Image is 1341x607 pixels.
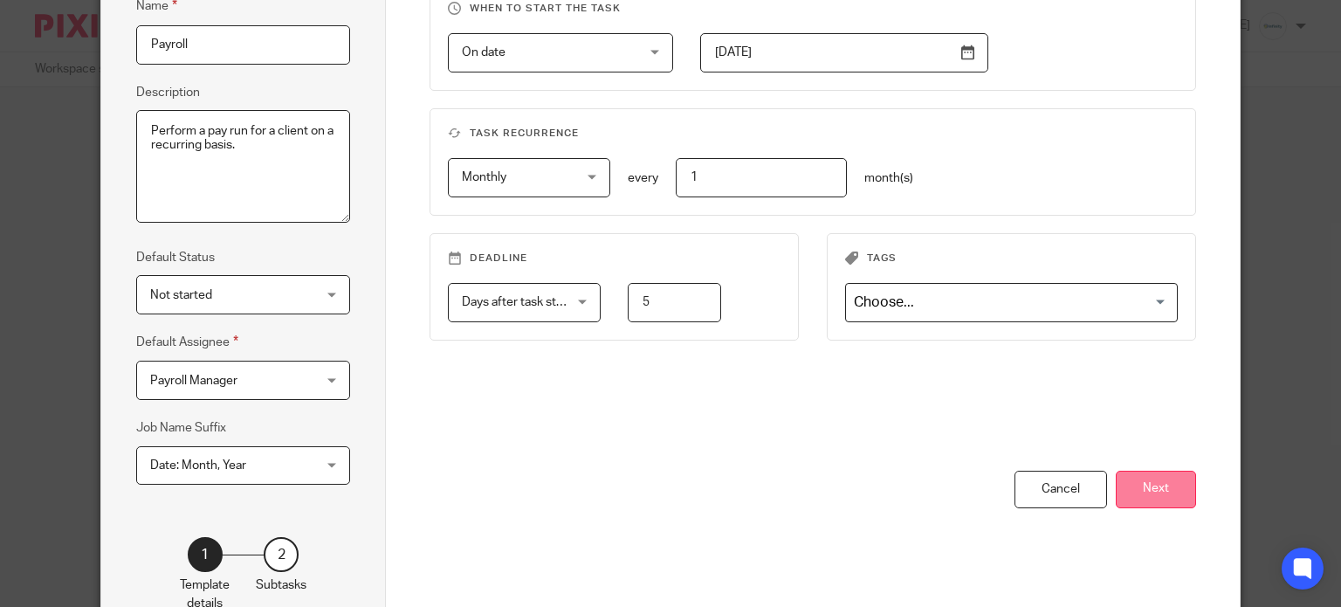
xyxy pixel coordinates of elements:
[1014,471,1107,508] div: Cancel
[136,249,215,266] label: Default Status
[264,537,299,572] div: 2
[864,172,913,184] span: month(s)
[448,127,1178,141] h3: Task recurrence
[150,375,237,387] span: Payroll Manager
[136,419,226,437] label: Job Name Suffix
[628,169,658,187] p: every
[256,576,306,594] p: Subtasks
[1116,471,1196,508] button: Next
[150,289,212,301] span: Not started
[845,283,1178,322] div: Search for option
[848,287,1167,318] input: Search for option
[188,537,223,572] div: 1
[462,171,506,183] span: Monthly
[448,2,1178,16] h3: When to start the task
[462,46,505,59] span: On date
[845,252,1178,266] h3: Tags
[462,296,577,308] span: Days after task starts
[448,252,781,266] h3: Deadline
[136,84,200,101] label: Description
[136,110,350,224] textarea: Perform a pay run for a client on a recurring basis.
[150,459,246,472] span: Date: Month, Year
[136,332,238,352] label: Default Assignee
